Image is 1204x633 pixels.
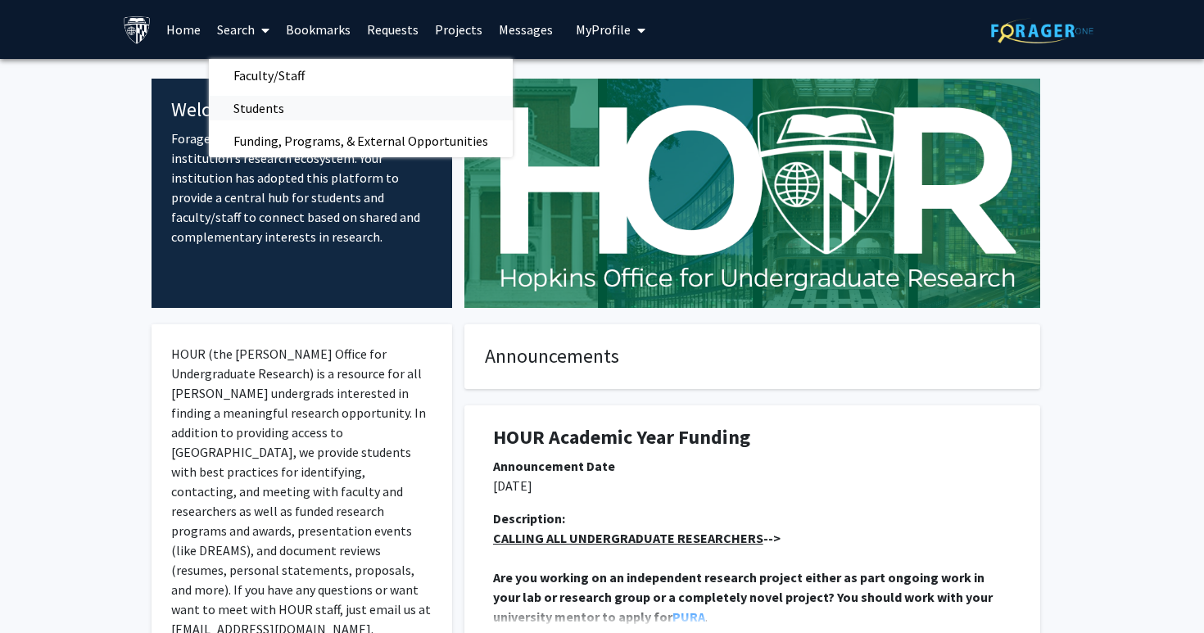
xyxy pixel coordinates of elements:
[209,124,513,157] span: Funding, Programs, & External Opportunities
[576,21,631,38] span: My Profile
[209,92,309,124] span: Students
[464,79,1040,308] img: Cover Image
[491,1,561,58] a: Messages
[209,96,513,120] a: Students
[171,98,432,122] h4: Welcome to ForagerOne
[493,569,995,625] strong: Are you working on an independent research project either as part ongoing work in your lab or res...
[209,1,278,58] a: Search
[158,1,209,58] a: Home
[493,426,1012,450] h1: HOUR Academic Year Funding
[493,530,781,546] strong: -->
[991,18,1093,43] img: ForagerOne Logo
[209,129,513,153] a: Funding, Programs, & External Opportunities
[12,559,70,621] iframe: Chat
[427,1,491,58] a: Projects
[278,1,359,58] a: Bookmarks
[493,530,763,546] u: CALLING ALL UNDERGRADUATE RESEARCHERS
[485,345,1020,368] h4: Announcements
[493,567,1012,626] p: .
[123,16,152,44] img: Johns Hopkins University Logo
[209,59,329,92] span: Faculty/Staff
[209,63,513,88] a: Faculty/Staff
[493,509,1012,528] div: Description:
[171,129,432,246] p: ForagerOne provides an entry point into our institution’s research ecosystem. Your institution ha...
[672,608,705,625] a: PURA
[359,1,427,58] a: Requests
[493,476,1012,495] p: [DATE]
[493,456,1012,476] div: Announcement Date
